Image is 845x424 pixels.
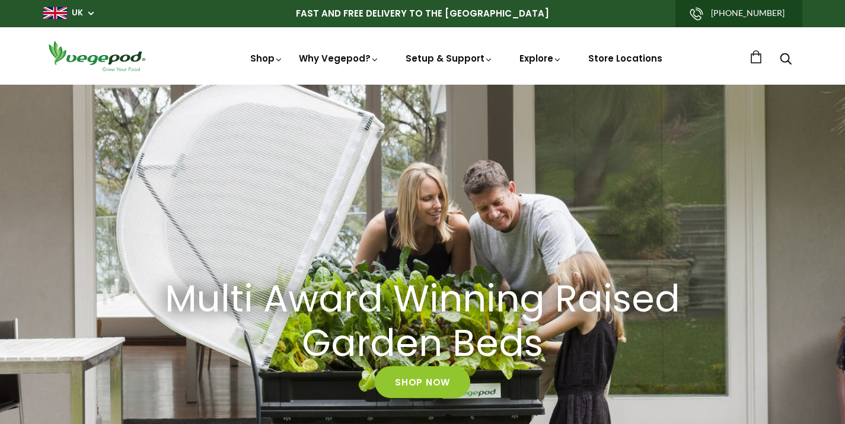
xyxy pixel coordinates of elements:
a: Why Vegepod? [299,52,380,65]
a: Explore [519,52,562,65]
a: Shop Now [375,366,470,398]
img: gb_large.png [43,7,67,19]
a: UK [72,7,83,19]
a: Search [780,54,792,66]
a: Multi Award Winning Raised Garden Beds [141,278,704,367]
a: Store Locations [588,52,662,65]
a: Setup & Support [406,52,493,65]
a: Shop [250,52,283,65]
img: Vegepod [43,39,150,73]
h2: Multi Award Winning Raised Garden Beds [156,278,690,367]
